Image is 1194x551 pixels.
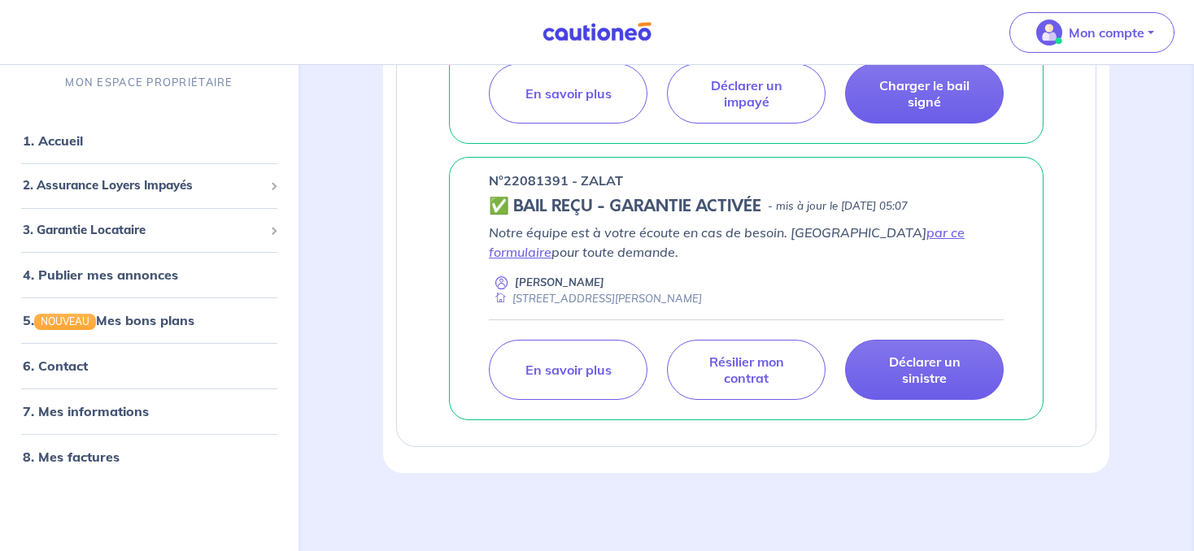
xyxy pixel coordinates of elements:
[7,349,292,382] div: 6. Contact
[667,340,826,400] a: Résilier mon contrat
[7,170,292,202] div: 2. Assurance Loyers Impayés
[489,197,761,216] h5: ✅ BAIL REÇU - GARANTIE ACTIVÉE
[536,22,658,42] img: Cautioneo
[23,176,264,195] span: 2. Assurance Loyers Impayés
[489,223,1004,262] p: Notre équipe est à votre écoute en cas de besoin. [GEOGRAPHIC_DATA] pour toute demande.
[865,354,983,386] p: Déclarer un sinistre
[7,304,292,336] div: 5.NOUVEAUMes bons plans
[525,362,612,378] p: En savoir plus
[489,340,647,400] a: En savoir plus
[865,77,983,110] p: Charger le bail signé
[525,85,612,102] p: En savoir plus
[515,275,604,290] p: [PERSON_NAME]
[489,291,702,306] div: [STREET_ADDRESS][PERSON_NAME]
[1036,20,1062,46] img: illu_account_valid_menu.svg
[489,63,647,124] a: En savoir plus
[7,440,292,473] div: 8. Mes factures
[23,220,264,239] span: 3. Garantie Locataire
[687,77,805,110] p: Déclarer un impayé
[489,197,1004,216] div: state: CONTRACT-VALIDATED, Context: ,MAYBE-CERTIFICATE,,LESSOR-DOCUMENTS,IS-ODEALIM
[7,395,292,427] div: 7. Mes informations
[845,63,1004,124] a: Charger le bail signé
[65,75,233,90] p: MON ESPACE PROPRIÉTAIRE
[23,449,120,465] a: 8. Mes factures
[23,403,149,419] a: 7. Mes informations
[687,354,805,386] p: Résilier mon contrat
[23,312,194,328] a: 5.NOUVEAUMes bons plans
[23,267,178,283] a: 4. Publier mes annonces
[7,258,292,291] div: 4. Publier mes annonces
[845,340,1004,400] a: Déclarer un sinistre
[23,132,83,149] a: 1. Accueil
[1069,23,1144,42] p: Mon compte
[1009,12,1174,53] button: illu_account_valid_menu.svgMon compte
[667,63,826,124] a: Déclarer un impayé
[7,124,292,157] div: 1. Accueil
[7,214,292,245] div: 3. Garantie Locataire
[23,358,88,374] a: 6. Contact
[768,198,908,215] p: - mis à jour le [DATE] 05:07
[489,171,623,190] p: n°22081391 - ZALAT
